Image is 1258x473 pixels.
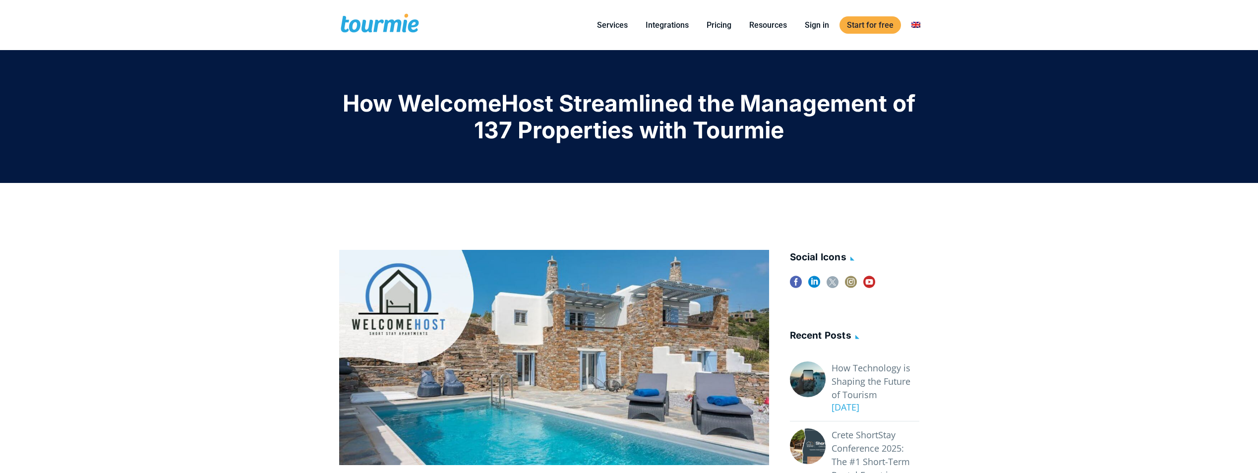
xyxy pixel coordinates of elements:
a: Pricing [699,19,739,31]
h4: social icons [790,250,919,266]
a: Resources [742,19,794,31]
a: facebook [790,276,802,295]
a: Switch to [904,19,928,31]
a: Integrations [638,19,696,31]
a: instagram [845,276,857,295]
a: linkedin [808,276,820,295]
a: Services [590,19,635,31]
a: twitter [827,276,839,295]
div: [DATE] [826,401,919,414]
a: Start for free [839,16,901,34]
a: youtube [863,276,875,295]
h1: How WelcomeHost Streamlined the Management of 137 Properties with Tourmie [339,90,919,143]
a: How Technology is Shaping the Future of Tourism [832,361,919,402]
a: Sign in [797,19,837,31]
h4: Recent posts [790,328,919,345]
